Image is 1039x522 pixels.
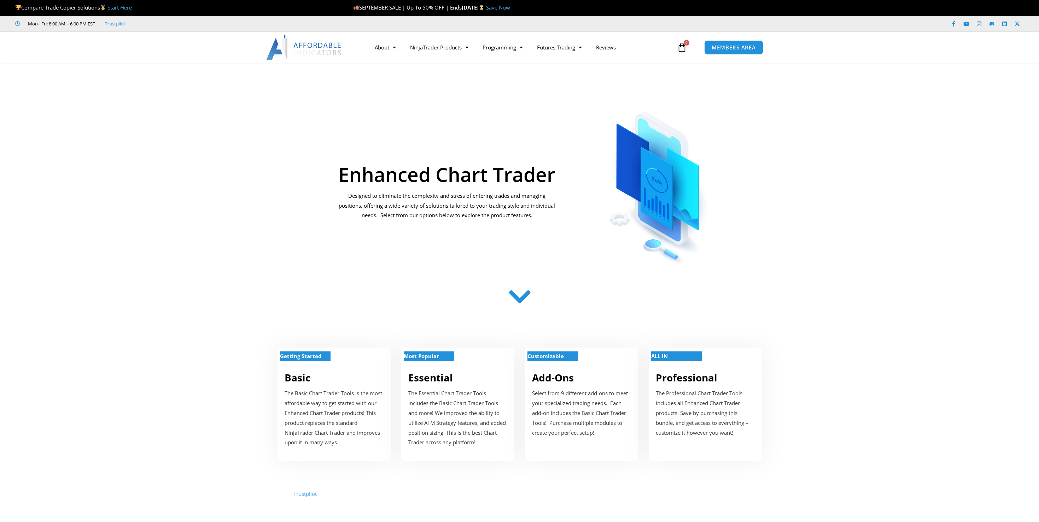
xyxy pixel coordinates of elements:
[656,371,717,384] a: Professional
[408,371,453,384] a: Essential
[712,45,756,50] span: MEMBERS AREA
[266,35,342,60] img: LogoAI | Affordable Indicators – NinjaTrader
[656,388,755,438] p: The Professional Chart Trader Tools includes all Enhanced Chart Trader products. Save by purchasi...
[100,5,106,10] img: 🥇
[532,388,631,438] p: Select from 9 different add-ons to meet your specialized trading needs. Each add-on includes the ...
[479,5,484,10] img: ⌛
[408,388,507,447] p: The Essential Chart Trader Tools includes the Basic Chart Trader Tools and more! We improved the ...
[586,95,731,267] img: ChartTrader | Affordable Indicators – NinjaTrader
[354,5,359,10] img: 🍂
[15,4,132,11] span: Compare Trade Copier Solutions
[105,19,126,28] a: Trustpilot
[475,39,530,55] a: Programming
[462,4,486,11] strong: [DATE]
[527,352,564,360] strong: Customizable
[285,371,310,384] a: Basic
[26,19,95,28] span: Mon - Fri: 8:00 AM – 6:00 PM EST
[704,40,763,55] a: MEMBERS AREA
[403,39,475,55] a: NinjaTrader Products
[532,371,574,384] a: Add-Ons
[285,388,384,447] p: The Basic Chart Trader Tools is the most affordable way to get started with our Enhanced Chart Tr...
[404,352,439,360] strong: Most Popular
[368,39,403,55] a: About
[338,165,556,184] h1: Enhanced Chart Trader
[530,39,589,55] a: Futures Trading
[486,4,510,11] a: Save Now
[353,4,462,11] span: SEPTEMBER SALE | Up To 50% OFF | Ends
[368,39,675,55] nav: Menu
[651,352,668,360] strong: ALL IN
[280,352,322,360] strong: Getting Started
[684,40,689,46] span: 0
[16,5,21,10] img: 🏆
[666,37,697,58] a: 0
[107,4,132,11] a: Start Here
[589,39,623,55] a: Reviews
[338,191,556,221] p: Designed to eliminate the complexity and stress of entering trades and managing positions, offeri...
